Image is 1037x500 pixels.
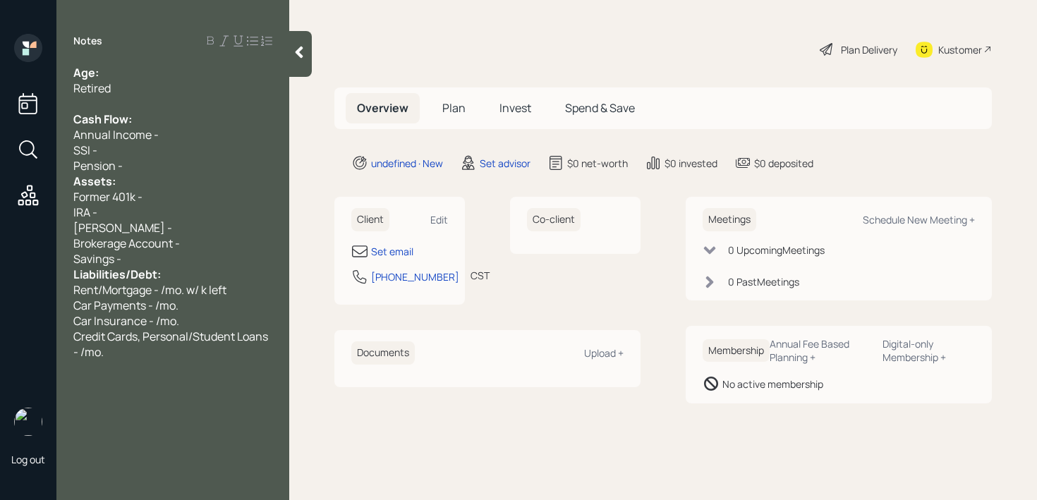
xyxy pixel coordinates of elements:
[73,65,99,80] span: Age:
[357,100,408,116] span: Overview
[841,42,897,57] div: Plan Delivery
[73,236,180,251] span: Brokerage Account -
[567,156,628,171] div: $0 net-worth
[527,208,581,231] h6: Co-client
[14,408,42,436] img: retirable_logo.png
[73,142,97,158] span: SSI -
[728,243,825,257] div: 0 Upcoming Meeting s
[73,251,121,267] span: Savings -
[499,100,531,116] span: Invest
[480,156,530,171] div: Set advisor
[73,267,161,282] span: Liabilities/Debt:
[73,329,270,360] span: Credit Cards, Personal/Student Loans - /mo.
[73,127,159,142] span: Annual Income -
[770,337,871,364] div: Annual Fee Based Planning +
[11,453,45,466] div: Log out
[73,111,132,127] span: Cash Flow:
[351,341,415,365] h6: Documents
[728,274,799,289] div: 0 Past Meeting s
[430,213,448,226] div: Edit
[754,156,813,171] div: $0 deposited
[584,346,624,360] div: Upload +
[565,100,635,116] span: Spend & Save
[442,100,466,116] span: Plan
[73,173,116,189] span: Assets:
[371,156,443,171] div: undefined · New
[703,208,756,231] h6: Meetings
[73,298,178,313] span: Car Payments - /mo.
[863,213,975,226] div: Schedule New Meeting +
[938,42,982,57] div: Kustomer
[665,156,717,171] div: $0 invested
[471,268,490,283] div: CST
[351,208,389,231] h6: Client
[73,189,142,205] span: Former 401k -
[371,244,413,259] div: Set email
[371,269,459,284] div: [PHONE_NUMBER]
[73,220,172,236] span: [PERSON_NAME] -
[73,282,226,298] span: Rent/Mortgage - /mo. w/ k left
[883,337,975,364] div: Digital-only Membership +
[73,158,123,173] span: Pension -
[73,205,97,220] span: IRA -
[703,339,770,362] h6: Membership
[73,34,102,48] label: Notes
[73,313,179,329] span: Car Insurance - /mo.
[73,80,111,96] span: Retired
[722,377,823,391] div: No active membership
